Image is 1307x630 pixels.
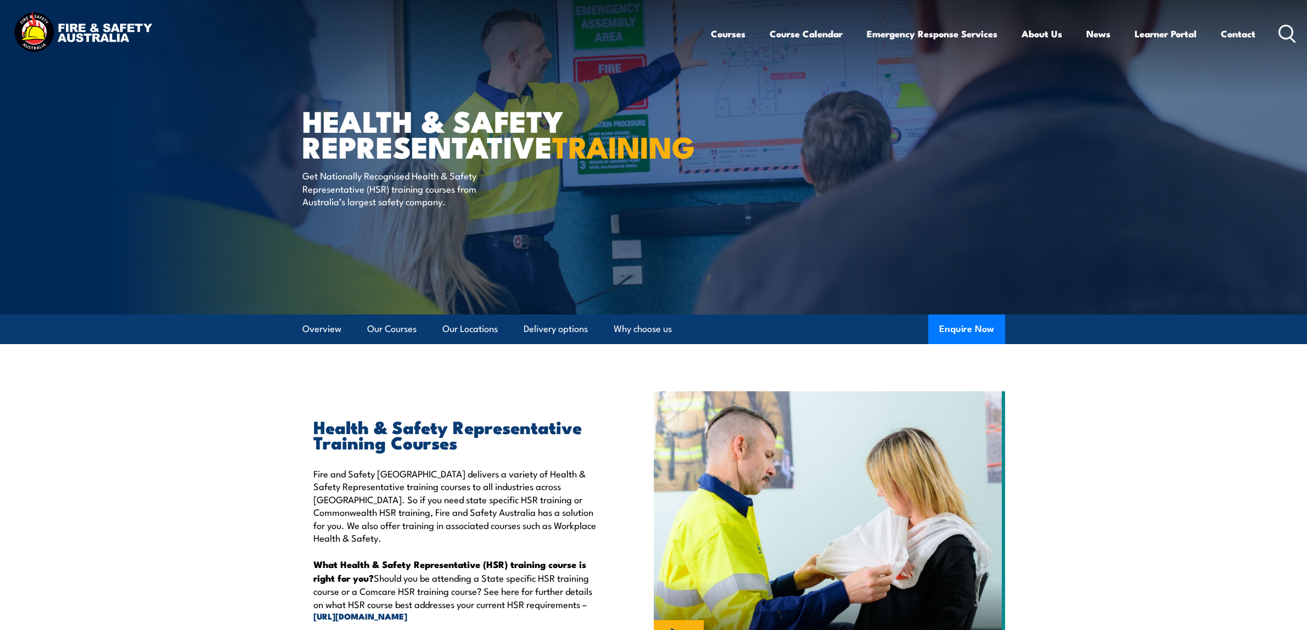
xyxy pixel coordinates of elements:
[1221,19,1255,48] a: Contact
[367,314,417,344] a: Our Courses
[442,314,498,344] a: Our Locations
[928,314,1005,344] button: Enquire Now
[614,314,672,344] a: Why choose us
[302,169,503,207] p: Get Nationally Recognised Health & Safety Representative (HSR) training courses from Australia’s ...
[302,108,574,159] h1: Health & Safety Representative
[313,557,586,584] strong: What Health & Safety Representative (HSR) training course is right for you?
[313,419,603,449] h2: Health & Safety Representative Training Courses
[524,314,588,344] a: Delivery options
[552,123,695,168] strong: TRAINING
[1086,19,1110,48] a: News
[770,19,843,48] a: Course Calendar
[1022,19,1062,48] a: About Us
[313,467,603,544] p: Fire and Safety [GEOGRAPHIC_DATA] delivers a variety of Health & Safety Representative training c...
[711,19,745,48] a: Courses
[313,558,603,622] p: Should you be attending a State specific HSR training course or a Comcare HSR training course? Se...
[302,314,341,344] a: Overview
[867,19,997,48] a: Emergency Response Services
[313,610,603,622] a: [URL][DOMAIN_NAME]
[1135,19,1197,48] a: Learner Portal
